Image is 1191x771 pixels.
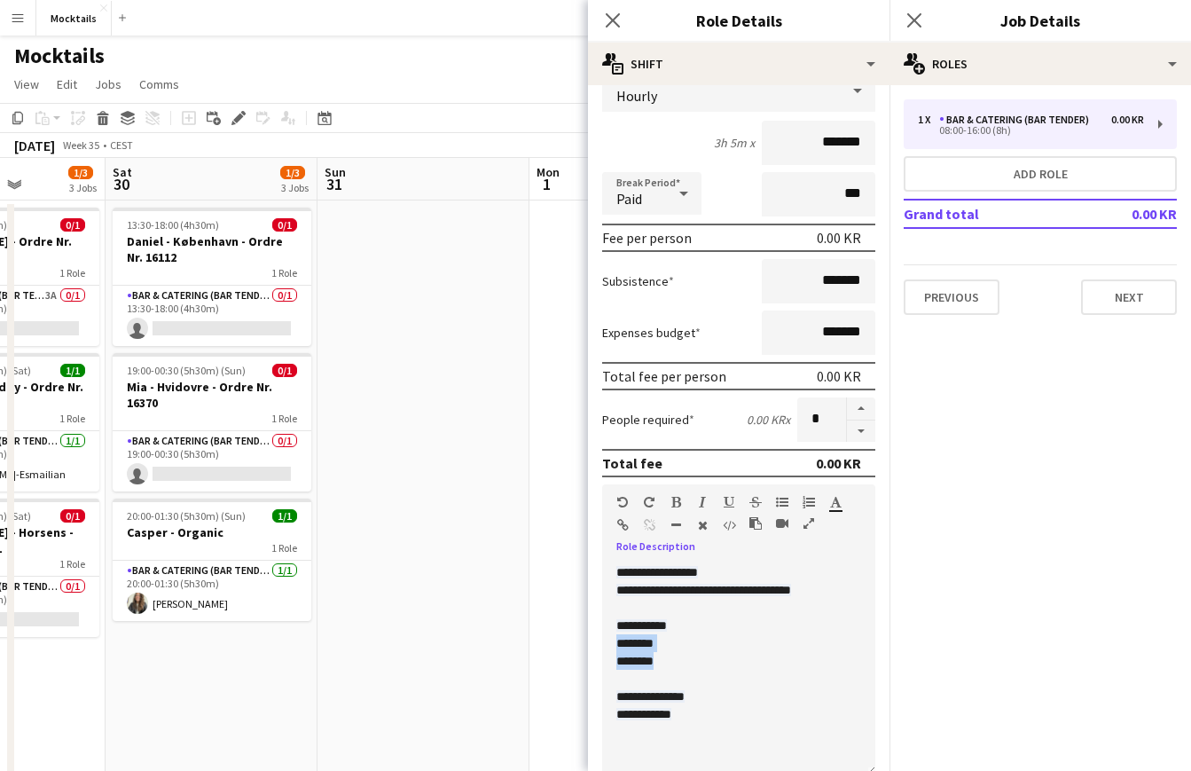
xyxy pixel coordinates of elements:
button: Italic [696,495,709,509]
div: Bar & Catering (Bar Tender) [939,114,1096,126]
h3: Daniel - København - Ordre Nr. 16112 [113,233,311,265]
app-job-card: 19:00-00:30 (5h30m) (Sun)0/1Mia - Hvidovre - Ordre Nr. 163701 RoleBar & Catering (Bar Tender)0/11... [113,353,311,492]
a: View [7,73,46,96]
span: 30 [110,174,132,194]
span: 0/1 [60,509,85,523]
button: Undo [616,495,629,509]
span: 13:30-18:00 (4h30m) [127,218,219,232]
div: 08:00-16:00 (8h) [918,126,1144,135]
div: 0.00 KR [816,454,861,472]
span: 1/1 [272,509,297,523]
button: Redo [643,495,655,509]
span: 1 Role [59,557,85,570]
span: 1/3 [280,166,305,179]
span: 1 Role [59,266,85,279]
button: Bold [670,495,682,509]
button: Paste as plain text [749,516,762,531]
div: 3 Jobs [69,181,97,194]
a: Comms [132,73,186,96]
button: Add role [904,156,1177,192]
h3: Role Details [588,9,889,32]
span: Jobs [95,76,121,92]
span: 1/3 [68,166,93,179]
span: 0/1 [272,218,297,232]
div: Roles [889,43,1191,85]
div: 0.00 KR [817,367,861,385]
label: Subsistence [602,273,674,289]
button: Next [1081,279,1177,315]
span: 1/1 [60,364,85,377]
span: 1 [534,174,560,194]
div: CEST [110,138,133,152]
label: People required [602,412,694,428]
h3: Job Details [889,9,1191,32]
a: Jobs [88,73,129,96]
label: Expenses budget [602,325,701,341]
span: Mon [537,164,560,180]
div: Total fee per person [602,367,726,385]
button: Decrease [847,421,875,443]
button: Horizontal Line [670,518,682,532]
button: Previous [904,279,999,315]
a: Edit [50,73,84,96]
app-job-card: 20:00-01:30 (5h30m) (Sun)1/1Casper - Organic1 RoleBar & Catering (Bar Tender)1/120:00-01:30 (5h30... [113,499,311,621]
button: Clear Formatting [696,518,709,532]
div: 0.00 KR [1111,114,1144,126]
button: Insert video [776,516,788,531]
span: Paid [616,190,642,208]
button: Strikethrough [749,495,762,509]
app-job-card: 13:30-18:00 (4h30m)0/1Daniel - København - Ordre Nr. 161121 RoleBar & Catering (Bar Tender)0/113:... [113,208,311,346]
span: Edit [57,76,77,92]
span: Sun [325,164,346,180]
button: HTML Code [723,518,735,532]
span: 19:00-00:30 (5h30m) (Sun) [127,364,246,377]
span: 1 Role [271,541,297,555]
button: Fullscreen [803,516,815,531]
div: 3 Jobs [281,181,309,194]
div: 3h 5m x [714,135,755,151]
td: 0.00 KR [1073,200,1177,228]
h3: Mia - Hvidovre - Ordre Nr. 16370 [113,379,311,411]
button: Unordered List [776,495,788,509]
button: Insert Link [616,518,629,532]
span: 1 Role [271,266,297,279]
button: Mocktails [36,1,112,35]
span: 20:00-01:30 (5h30m) (Sun) [127,509,246,523]
div: Shift [588,43,889,85]
button: Increase [847,397,875,421]
h1: Mocktails [14,43,105,69]
span: Week 35 [59,138,103,152]
div: Fee per person [602,229,692,247]
app-card-role: Bar & Catering (Bar Tender)0/119:00-00:30 (5h30m) [113,431,311,492]
button: Ordered List [803,495,815,509]
h3: Casper - Organic [113,524,311,540]
div: 0.00 KR x [747,412,790,428]
span: 1 Role [59,412,85,425]
span: 1 Role [271,412,297,425]
span: Comms [139,76,179,92]
span: View [14,76,39,92]
span: 0/1 [60,218,85,232]
div: 1 x [918,114,939,126]
app-card-role: Bar & Catering (Bar Tender)1/120:00-01:30 (5h30m)[PERSON_NAME] [113,561,311,621]
div: [DATE] [14,137,55,154]
button: Underline [723,495,735,509]
app-card-role: Bar & Catering (Bar Tender)0/113:30-18:00 (4h30m) [113,286,311,346]
div: Total fee [602,454,662,472]
div: 0.00 KR [817,229,861,247]
button: Text Color [829,495,842,509]
td: Grand total [904,200,1073,228]
span: 0/1 [272,364,297,377]
span: 31 [322,174,346,194]
span: Hourly [616,87,657,105]
span: Sat [113,164,132,180]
